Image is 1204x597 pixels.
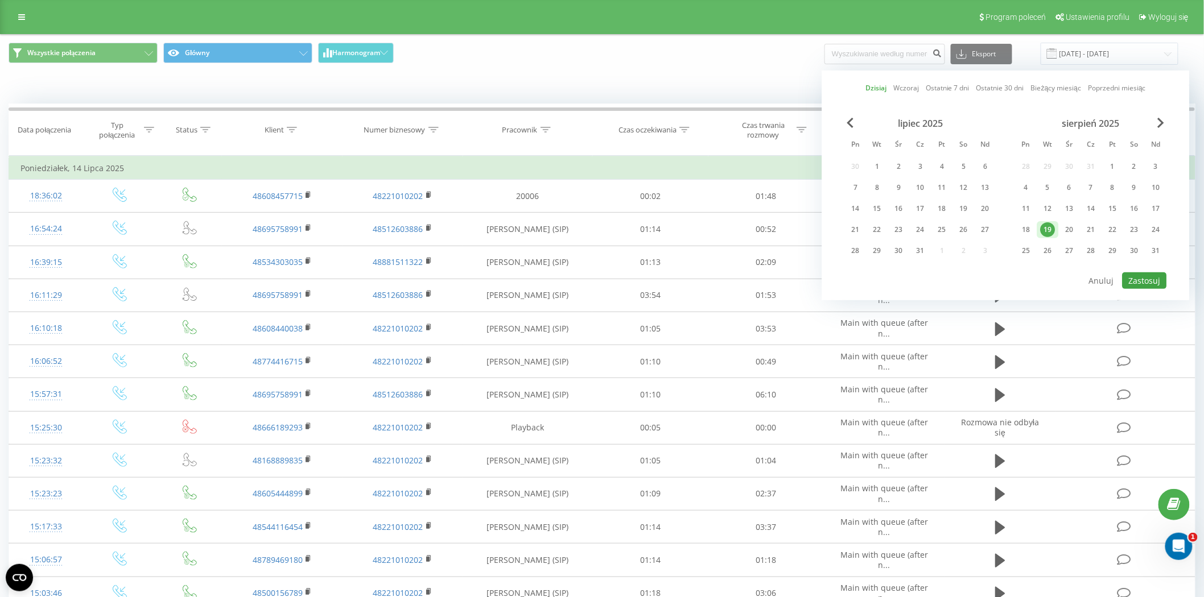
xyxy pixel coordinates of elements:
[373,389,423,400] a: 48512603886
[1104,137,1121,154] abbr: piątek
[1158,118,1165,128] span: Next Month
[888,179,910,196] div: śr 9 lip 2025
[870,243,885,258] div: 29
[1127,201,1142,216] div: 16
[1102,200,1124,217] div: pt 15 sie 2025
[870,201,885,216] div: 15
[961,417,1039,438] span: Rozmowa nie odbyła się
[1018,137,1035,154] abbr: poniedziałek
[592,279,708,312] td: 03:54
[1062,180,1077,195] div: 6
[951,44,1012,64] button: Eksport
[1102,179,1124,196] div: pt 8 sie 2025
[592,213,708,246] td: 01:14
[20,251,72,273] div: 16:39:15
[1041,243,1055,258] div: 26
[910,158,931,175] div: czw 3 lip 2025
[364,125,426,135] div: Numer biznesowy
[9,157,1195,180] td: Poniedziałek, 14 Lipca 2025
[848,243,863,258] div: 28
[931,221,953,238] div: pt 25 lip 2025
[9,43,158,63] button: Wszystkie połączenia
[1124,179,1145,196] div: sob 9 sie 2025
[373,190,423,201] a: 48221010202
[975,158,996,175] div: ndz 6 lip 2025
[977,137,994,154] abbr: niedziela
[935,180,950,195] div: 11
[463,378,592,411] td: [PERSON_NAME] (SIP)
[708,345,824,378] td: 00:49
[1019,222,1034,237] div: 18
[463,213,592,246] td: [PERSON_NAME] (SIP)
[253,389,303,400] a: 48695758991
[1145,158,1167,175] div: ndz 3 sie 2025
[253,554,303,565] a: 48789469180
[867,200,888,217] div: wt 15 lip 2025
[1081,221,1102,238] div: czw 21 sie 2025
[253,356,303,367] a: 48774416715
[1127,159,1142,174] div: 2
[253,289,303,300] a: 48695758991
[619,125,677,135] div: Czas oczekiwania
[253,422,303,433] a: 48666189293
[592,378,708,411] td: 01:10
[870,159,885,174] div: 1
[332,49,380,57] span: Harmonogram
[1124,200,1145,217] div: sob 16 sie 2025
[1059,179,1081,196] div: śr 6 sie 2025
[1084,201,1099,216] div: 14
[978,201,993,216] div: 20
[1124,242,1145,259] div: sob 30 sie 2025
[463,246,592,279] td: [PERSON_NAME] (SIP)
[956,159,971,174] div: 5
[892,201,906,216] div: 16
[20,417,72,439] div: 15:25:30
[910,200,931,217] div: czw 17 lip 2025
[978,222,993,237] div: 27
[1041,201,1055,216] div: 12
[1084,180,1099,195] div: 7
[1016,221,1037,238] div: pon 18 sie 2025
[893,82,919,93] a: Wczoraj
[253,323,303,334] a: 48608440038
[840,351,928,372] span: Main with queue (after n...
[1059,200,1081,217] div: śr 13 sie 2025
[253,223,303,234] a: 48695758991
[592,511,708,544] td: 01:14
[953,221,975,238] div: sob 26 lip 2025
[1041,222,1055,237] div: 19
[1037,242,1059,259] div: wt 26 sie 2025
[20,185,72,207] div: 18:36:02
[1149,159,1164,174] div: 3
[1081,179,1102,196] div: czw 7 sie 2025
[373,521,423,532] a: 48221010202
[463,411,592,444] td: Playback
[840,483,928,504] span: Main with queue (after n...
[1165,533,1193,560] iframe: Intercom live chat
[373,289,423,300] a: 48512603886
[708,444,824,477] td: 01:04
[1149,243,1164,258] div: 31
[708,246,824,279] td: 02:09
[892,243,906,258] div: 30
[1124,221,1145,238] div: sob 23 sie 2025
[1019,201,1034,216] div: 11
[463,511,592,544] td: [PERSON_NAME] (SIP)
[840,384,928,405] span: Main with queue (after n...
[892,180,906,195] div: 9
[592,544,708,577] td: 01:14
[463,477,592,510] td: [PERSON_NAME] (SIP)
[1149,222,1164,237] div: 24
[592,180,708,213] td: 00:02
[20,317,72,339] div: 16:10:18
[1019,180,1034,195] div: 4
[840,450,928,471] span: Main with queue (after n...
[890,137,908,154] abbr: środa
[708,180,824,213] td: 01:48
[265,125,284,135] div: Klient
[6,564,33,591] button: Open CMP widget
[975,221,996,238] div: ndz 27 lip 2025
[867,179,888,196] div: wt 8 lip 2025
[1059,242,1081,259] div: śr 27 sie 2025
[867,242,888,259] div: wt 29 lip 2025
